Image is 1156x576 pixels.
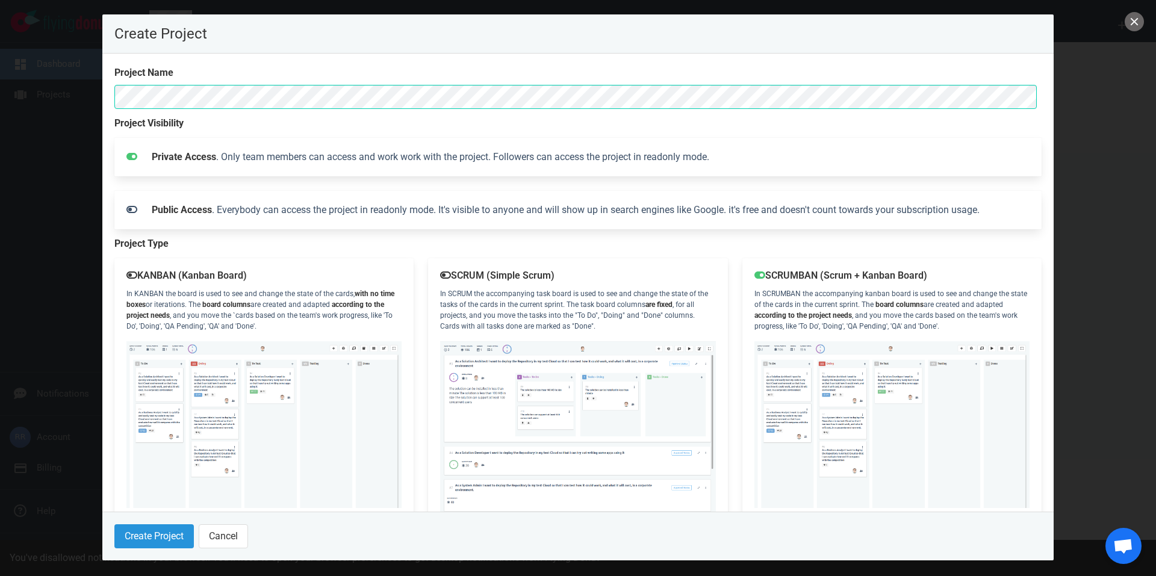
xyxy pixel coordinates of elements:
[114,66,1042,80] label: Project Name
[126,341,402,508] img: scumban board example
[1105,528,1142,564] div: Bate-papo aberto
[152,204,212,215] strong: Public Access
[144,143,1037,172] div: . Only team members can access and work work with the project. Followers can access the project i...
[199,524,248,548] button: Cancel
[742,258,1042,527] div: In SCRUMBAN the accompanying kanban board is used to see and change the state of the cards in the...
[114,237,1042,251] label: Project Type
[114,258,414,527] div: In KANBAN the board is used to see and change the state of the cards, or iterations. The are crea...
[152,151,216,163] strong: Private Access
[440,270,715,281] p: SCRUM (Simple Scrum)
[126,270,402,281] p: KANBAN (Kanban Board)
[754,270,1030,281] p: SCRUMBAN (Scrum + Kanban Board)
[754,311,852,320] strong: according to the project needs
[645,300,673,309] strong: are fixed
[1125,12,1144,31] button: close
[114,524,194,548] button: Create Project
[754,341,1030,508] img: scumban board example
[114,26,1042,41] p: Create Project
[875,300,924,309] strong: board columns
[202,300,250,309] strong: board columns
[428,258,727,527] div: In SCRUM the accompanying task board is used to see and change the state of the tasks of the card...
[144,196,1037,225] div: . Everybody can access the project in readonly mode. It's visible to anyone and will show up in s...
[440,341,715,515] img: scum board example
[114,116,1042,131] label: Project Visibility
